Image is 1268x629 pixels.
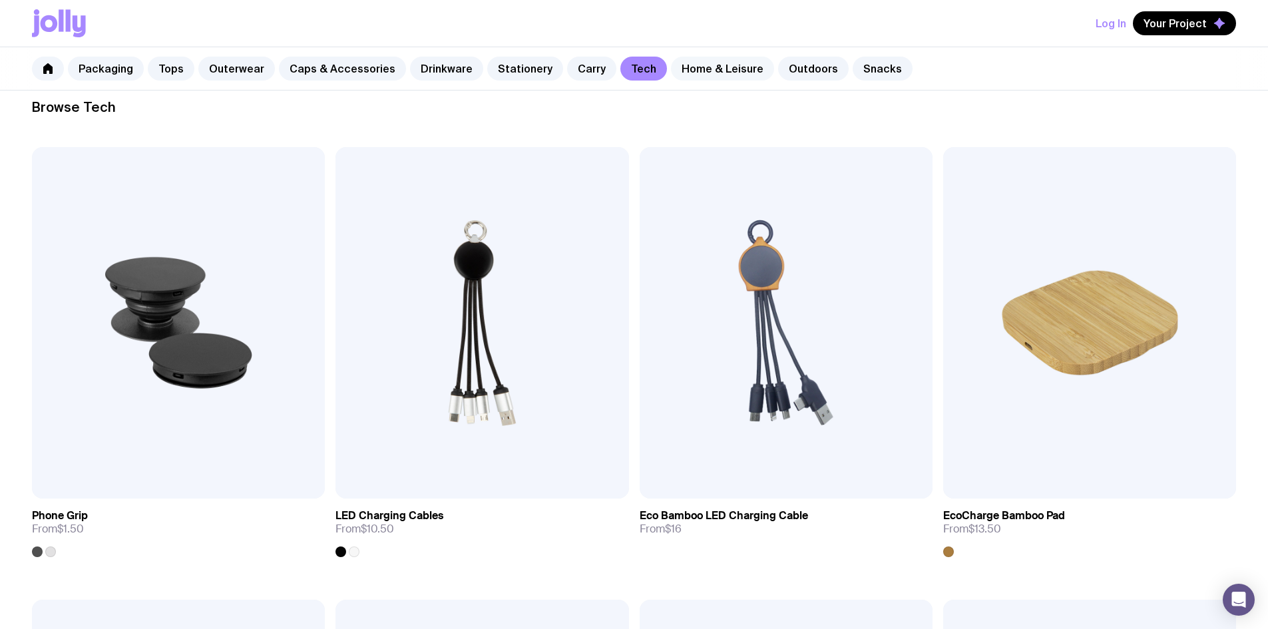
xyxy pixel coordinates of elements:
a: Tech [620,57,667,81]
a: Carry [567,57,616,81]
span: From [640,523,682,536]
a: Stationery [487,57,563,81]
span: $10.50 [361,522,394,536]
a: Caps & Accessories [279,57,406,81]
a: EcoCharge Bamboo PadFrom$13.50 [943,499,1236,557]
button: Your Project [1133,11,1236,35]
h3: LED Charging Cables [335,509,443,523]
a: Packaging [68,57,144,81]
a: Home & Leisure [671,57,774,81]
a: Outdoors [778,57,849,81]
span: $13.50 [968,522,1001,536]
span: Your Project [1144,17,1207,30]
div: Open Intercom Messenger [1223,584,1255,616]
span: From [943,523,1001,536]
span: From [335,523,394,536]
span: $16 [665,522,682,536]
a: LED Charging CablesFrom$10.50 [335,499,628,557]
a: Snacks [853,57,913,81]
span: $1.50 [57,522,84,536]
a: Outerwear [198,57,275,81]
button: Log In [1096,11,1126,35]
a: Drinkware [410,57,483,81]
h3: Eco Bamboo LED Charging Cable [640,509,808,523]
a: Eco Bamboo LED Charging CableFrom$16 [640,499,933,546]
h3: EcoCharge Bamboo Pad [943,509,1065,523]
span: From [32,523,84,536]
h2: Browse Tech [32,99,1236,115]
a: Phone GripFrom$1.50 [32,499,325,557]
h3: Phone Grip [32,509,88,523]
a: Tops [148,57,194,81]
